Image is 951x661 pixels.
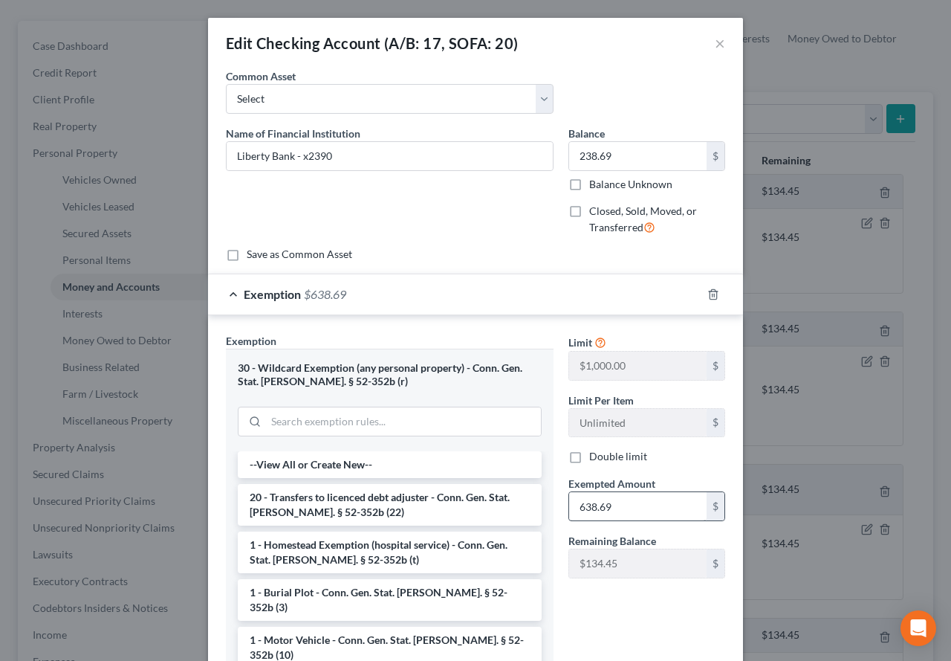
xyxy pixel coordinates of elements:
[238,484,542,526] li: 20 - Transfers to licenced debt adjuster - Conn. Gen. Stat. [PERSON_NAME]. § 52-352b (22)
[569,549,707,578] input: --
[226,68,296,84] label: Common Asset
[589,204,697,233] span: Closed, Sold, Moved, or Transferred
[238,532,542,573] li: 1 - Homestead Exemption (hospital service) - Conn. Gen. Stat. [PERSON_NAME]. § 52-352b (t)
[707,142,724,170] div: $
[589,449,647,464] label: Double limit
[707,352,724,380] div: $
[247,247,352,262] label: Save as Common Asset
[707,409,724,437] div: $
[900,610,936,646] div: Open Intercom Messenger
[569,352,707,380] input: --
[707,549,724,578] div: $
[589,177,672,192] label: Balance Unknown
[569,492,707,520] input: 0.00
[226,33,518,54] div: Edit Checking Account (A/B: 17, SOFA: 20)
[244,287,301,301] span: Exemption
[266,407,541,436] input: Search exemption rules...
[227,142,553,170] input: Enter name...
[707,492,724,520] div: $
[568,393,634,408] label: Limit Per Item
[238,451,542,478] li: --View All or Create New--
[568,477,655,490] span: Exempted Amount
[568,336,592,349] span: Limit
[715,34,725,52] button: ×
[568,126,605,141] label: Balance
[304,287,346,301] span: $638.69
[568,533,656,549] label: Remaining Balance
[238,361,542,389] div: 30 - Wildcard Exemption (any personal property) - Conn. Gen. Stat. [PERSON_NAME]. § 52-352b (r)
[226,335,276,347] span: Exemption
[238,579,542,621] li: 1 - Burial Plot - Conn. Gen. Stat. [PERSON_NAME]. § 52-352b (3)
[569,142,707,170] input: 0.00
[569,409,707,437] input: --
[226,127,360,140] span: Name of Financial Institution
